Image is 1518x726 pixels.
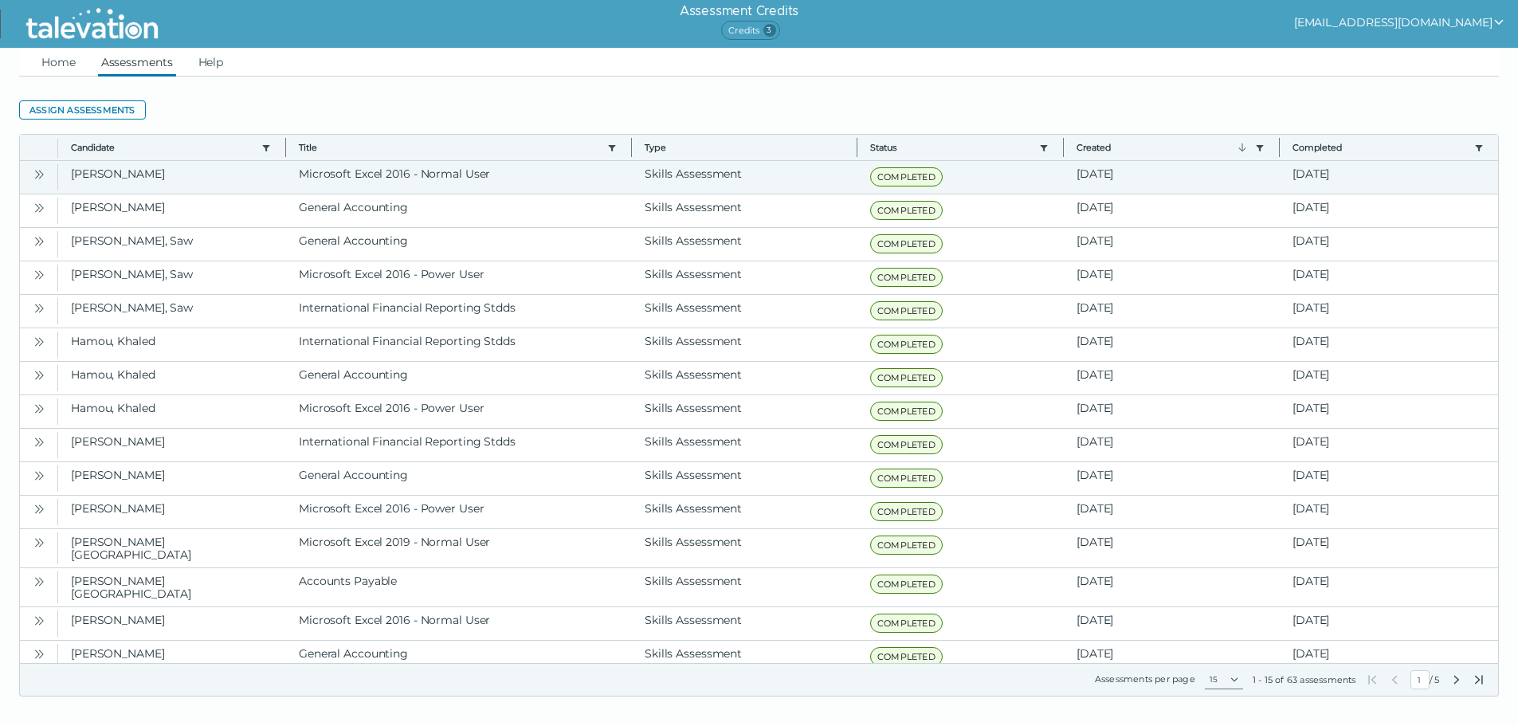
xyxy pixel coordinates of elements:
[1064,161,1280,194] clr-dg-cell: [DATE]
[1388,673,1401,686] button: Previous Page
[1280,295,1498,328] clr-dg-cell: [DATE]
[1433,673,1441,686] span: Total Pages
[870,335,943,354] span: COMPLETED
[1064,295,1280,328] clr-dg-cell: [DATE]
[29,571,49,591] button: Open
[286,395,632,428] clr-dg-cell: Microsoft Excel 2016 - Power User
[33,202,45,214] cds-icon: Open
[33,436,45,449] cds-icon: Open
[286,607,632,640] clr-dg-cell: Microsoft Excel 2016 - Normal User
[19,4,165,44] img: Talevation_Logo_Transparent_white.png
[38,48,79,77] a: Home
[58,328,286,361] clr-dg-cell: Hamou, Khaled
[1064,462,1280,495] clr-dg-cell: [DATE]
[1473,673,1485,686] button: Last Page
[286,462,632,495] clr-dg-cell: General Accounting
[58,607,286,640] clr-dg-cell: [PERSON_NAME]
[1280,261,1498,294] clr-dg-cell: [DATE]
[870,435,943,454] span: COMPLETED
[721,21,779,40] span: Credits
[58,641,286,673] clr-dg-cell: [PERSON_NAME]
[870,368,943,387] span: COMPLETED
[58,362,286,394] clr-dg-cell: Hamou, Khaled
[1280,362,1498,394] clr-dg-cell: [DATE]
[870,141,1033,154] button: Status
[1077,141,1249,154] button: Created
[1280,395,1498,428] clr-dg-cell: [DATE]
[1280,641,1498,673] clr-dg-cell: [DATE]
[29,164,49,183] button: Open
[632,462,857,495] clr-dg-cell: Skills Assessment
[645,141,844,154] span: Type
[632,607,857,640] clr-dg-cell: Skills Assessment
[1280,429,1498,461] clr-dg-cell: [DATE]
[1450,673,1463,686] button: Next Page
[286,568,632,606] clr-dg-cell: Accounts Payable
[632,496,857,528] clr-dg-cell: Skills Assessment
[870,167,943,186] span: COMPLETED
[286,261,632,294] clr-dg-cell: Microsoft Excel 2016 - Power User
[632,228,857,261] clr-dg-cell: Skills Assessment
[33,269,45,281] cds-icon: Open
[632,261,857,294] clr-dg-cell: Skills Assessment
[632,362,857,394] clr-dg-cell: Skills Assessment
[870,268,943,287] span: COMPLETED
[58,395,286,428] clr-dg-cell: Hamou, Khaled
[286,496,632,528] clr-dg-cell: Microsoft Excel 2016 - Power User
[1064,429,1280,461] clr-dg-cell: [DATE]
[870,614,943,633] span: COMPLETED
[870,536,943,555] span: COMPLETED
[286,429,632,461] clr-dg-cell: International Financial Reporting Stdds
[870,402,943,421] span: COMPLETED
[33,168,45,181] cds-icon: Open
[58,194,286,227] clr-dg-cell: [PERSON_NAME]
[33,302,45,315] cds-icon: Open
[1292,141,1468,154] button: Completed
[1064,529,1280,567] clr-dg-cell: [DATE]
[632,641,857,673] clr-dg-cell: Skills Assessment
[29,644,49,663] button: Open
[1064,395,1280,428] clr-dg-cell: [DATE]
[632,295,857,328] clr-dg-cell: Skills Assessment
[286,161,632,194] clr-dg-cell: Microsoft Excel 2016 - Normal User
[1294,13,1505,32] button: show user actions
[58,462,286,495] clr-dg-cell: [PERSON_NAME]
[632,529,857,567] clr-dg-cell: Skills Assessment
[632,568,857,606] clr-dg-cell: Skills Assessment
[632,429,857,461] clr-dg-cell: Skills Assessment
[19,100,146,120] button: Assign assessments
[195,48,227,77] a: Help
[1064,496,1280,528] clr-dg-cell: [DATE]
[1064,328,1280,361] clr-dg-cell: [DATE]
[1064,362,1280,394] clr-dg-cell: [DATE]
[33,369,45,382] cds-icon: Open
[870,234,943,253] span: COMPLETED
[29,465,49,485] button: Open
[1064,607,1280,640] clr-dg-cell: [DATE]
[870,575,943,594] span: COMPLETED
[1095,673,1195,685] label: Assessments per page
[286,295,632,328] clr-dg-cell: International Financial Reporting Stdds
[1274,130,1285,164] button: Column resize handle
[286,641,632,673] clr-dg-cell: General Accounting
[1064,228,1280,261] clr-dg-cell: [DATE]
[299,141,601,154] button: Title
[1366,670,1485,689] div: /
[29,231,49,250] button: Open
[58,429,286,461] clr-dg-cell: [PERSON_NAME]
[1064,261,1280,294] clr-dg-cell: [DATE]
[29,532,49,551] button: Open
[29,365,49,384] button: Open
[286,362,632,394] clr-dg-cell: General Accounting
[286,328,632,361] clr-dg-cell: International Financial Reporting Stdds
[1280,529,1498,567] clr-dg-cell: [DATE]
[1280,496,1498,528] clr-dg-cell: [DATE]
[852,130,862,164] button: Column resize handle
[286,529,632,567] clr-dg-cell: Microsoft Excel 2019 - Normal User
[33,235,45,248] cds-icon: Open
[1280,607,1498,640] clr-dg-cell: [DATE]
[680,2,798,21] h6: Assessment Credits
[763,24,776,37] span: 3
[58,568,286,606] clr-dg-cell: [PERSON_NAME][GEOGRAPHIC_DATA]
[58,228,286,261] clr-dg-cell: [PERSON_NAME], Saw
